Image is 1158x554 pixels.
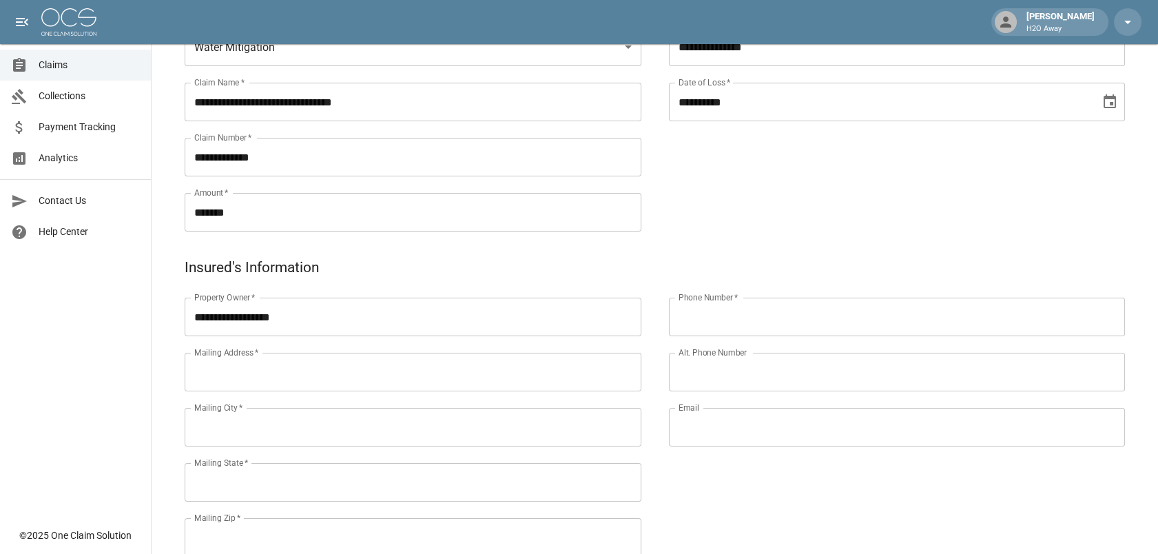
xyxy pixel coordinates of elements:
span: Analytics [39,151,140,165]
label: Mailing Address [194,347,258,358]
label: Claim Name [194,76,245,88]
label: Date of Loss [679,76,730,88]
button: Choose date, selected date is May 5, 2025 [1096,88,1124,116]
span: Claims [39,58,140,72]
span: Help Center [39,225,140,239]
span: Payment Tracking [39,120,140,134]
div: [PERSON_NAME] [1021,10,1100,34]
div: © 2025 One Claim Solution [19,529,132,542]
label: Mailing Zip [194,512,241,524]
label: Mailing City [194,402,243,413]
label: Amount [194,187,229,198]
button: open drawer [8,8,36,36]
img: ocs-logo-white-transparent.png [41,8,96,36]
label: Mailing State [194,457,248,469]
label: Phone Number [679,291,738,303]
label: Alt. Phone Number [679,347,747,358]
span: Collections [39,89,140,103]
label: Property Owner [194,291,256,303]
p: H2O Away [1026,23,1095,35]
span: Contact Us [39,194,140,208]
label: Email [679,402,699,413]
div: Water Mitigation [185,28,641,66]
label: Claim Number [194,132,251,143]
